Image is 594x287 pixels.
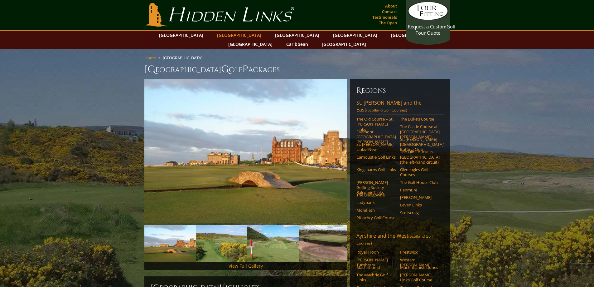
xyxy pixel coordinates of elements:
[408,23,447,30] span: Request a Custom
[242,63,248,76] span: P
[356,167,396,172] a: Kingsbarns Golf Links
[366,107,407,113] span: (Scotland Golf Courses)
[400,210,440,215] a: Scotscraig
[356,192,396,197] a: The Blairgowrie
[356,215,396,220] a: Pitlochry Golf Course
[408,2,448,36] a: Request a CustomGolf Tour Quote
[272,31,322,40] a: [GEOGRAPHIC_DATA]
[400,250,440,255] a: Prestwick
[356,208,396,213] a: Monifieth
[400,202,440,207] a: Leven Links
[400,272,440,283] a: [PERSON_NAME] Links Golf Course
[356,232,444,248] a: Ayrshire and the West(Scotland Golf Courses)
[356,155,396,160] a: Carnoustie Golf Links
[283,40,311,49] a: Caribbean
[371,13,398,22] a: Testimonials
[356,234,433,246] span: (Scotland Golf Courses)
[356,265,396,270] a: Machrihanish
[229,263,263,269] a: View Full Gallery
[400,195,440,200] a: [PERSON_NAME]
[356,99,444,115] a: St. [PERSON_NAME] and the East(Scotland Golf Courses)
[356,142,396,152] a: St. [PERSON_NAME] Links–New
[356,116,396,132] a: The Old Course – St. [PERSON_NAME] Links
[356,86,444,96] h6: Regions
[400,124,440,139] a: The Castle Course at [GEOGRAPHIC_DATA][PERSON_NAME]
[214,31,264,40] a: [GEOGRAPHIC_DATA]
[384,2,398,10] a: About
[356,200,396,205] a: Ladybank
[356,272,396,283] a: The Machrie Golf Links
[400,187,440,192] a: Panmure
[400,180,440,185] a: The Golf House Club
[221,63,229,76] span: G
[319,40,369,49] a: [GEOGRAPHIC_DATA]
[400,265,440,270] a: Machrihanish Dunes
[156,31,206,40] a: [GEOGRAPHIC_DATA]
[225,40,276,49] a: [GEOGRAPHIC_DATA]
[163,55,205,61] li: [GEOGRAPHIC_DATA]
[400,149,440,165] a: The Old Course in [GEOGRAPHIC_DATA] (the left-hand circuit)
[144,55,156,61] a: Home
[380,7,398,16] a: Contact
[356,129,396,145] a: Fairmont [GEOGRAPHIC_DATA][PERSON_NAME]
[400,167,440,177] a: Gleneagles Golf Courses
[400,116,440,121] a: The Duke’s Course
[388,31,438,40] a: [GEOGRAPHIC_DATA]
[356,257,396,268] a: [PERSON_NAME] Turnberry
[144,63,450,76] h1: [GEOGRAPHIC_DATA] olf ackages
[356,250,396,255] a: Royal Troon
[356,180,396,195] a: [PERSON_NAME] Golfing Society Balcomie Links
[377,18,398,27] a: The Open
[330,31,380,40] a: [GEOGRAPHIC_DATA]
[400,257,440,268] a: Western [PERSON_NAME]
[400,137,440,152] a: St. [PERSON_NAME] [DEMOGRAPHIC_DATA]’ Putting Club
